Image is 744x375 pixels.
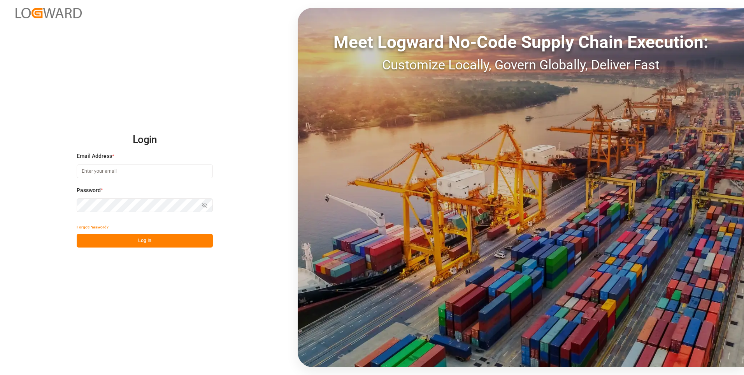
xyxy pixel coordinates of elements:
[77,234,213,248] button: Log In
[16,8,82,18] img: Logward_new_orange.png
[77,220,109,234] button: Forgot Password?
[77,152,112,160] span: Email Address
[298,55,744,75] div: Customize Locally, Govern Globally, Deliver Fast
[298,29,744,55] div: Meet Logward No-Code Supply Chain Execution:
[77,165,213,178] input: Enter your email
[77,186,101,195] span: Password
[77,127,213,152] h2: Login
